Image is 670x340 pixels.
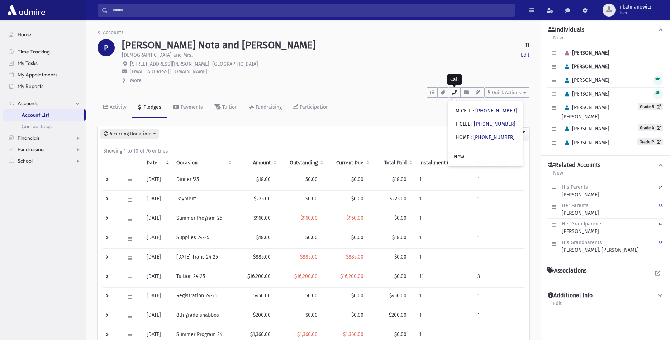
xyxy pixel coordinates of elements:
span: Accounts [18,100,38,107]
a: Pledges [132,98,167,118]
td: Registration 24-25 [172,287,235,307]
a: Edit [521,51,529,59]
div: [PERSON_NAME] [562,183,599,199]
th: Occasion : activate to sort column ascending [172,155,235,171]
span: $450.00 [389,293,407,299]
a: My Appointments [3,69,86,80]
span: His Parents [562,184,588,190]
span: $1,360.00 [297,331,318,337]
span: Time Tracking [18,48,50,55]
div: [PERSON_NAME], [PERSON_NAME] [562,239,639,254]
div: Activity [108,104,127,110]
a: 67 [659,220,663,235]
a: Activity [98,98,132,118]
td: Tuition 24-25 [172,268,235,287]
span: $0.00 [351,176,363,182]
h4: Related Accounts [548,162,600,169]
a: 65 [659,239,663,254]
nav: breadcrumb [98,29,124,39]
div: [PERSON_NAME] [562,220,603,235]
td: 8th grade shabbos [172,307,235,326]
span: $0.00 [394,331,407,337]
td: Payment [172,190,235,210]
td: 1 [473,190,524,210]
td: Dinner '25 [172,171,235,190]
span: Quick Actions [492,90,521,95]
span: $18.00 [392,176,407,182]
td: $450.00 [234,287,279,307]
button: More [122,77,142,84]
small: 67 [659,222,663,227]
td: $885.00 [234,248,279,268]
td: [DATE] [142,248,172,268]
span: $0.00 [351,234,363,241]
button: Additional Info [547,292,664,299]
th: Installment Qty: activate to sort column ascending [415,155,473,171]
td: [DATE] [142,229,172,248]
span: $1,360.00 [343,331,363,337]
td: 1 [415,287,473,307]
a: New... [553,34,567,47]
span: [PERSON_NAME] [562,140,609,146]
span: : [473,108,474,114]
span: [PERSON_NAME] [562,126,609,132]
div: HOME [456,134,515,141]
small: 64 [659,185,663,190]
th: Amount: activate to sort column ascending [234,155,279,171]
p: [DEMOGRAPHIC_DATA] and Mrs. [122,51,193,59]
a: Tuition [209,98,243,118]
div: [PERSON_NAME] [562,202,599,217]
span: : [471,121,472,127]
td: [DATE] [142,287,172,307]
td: 1 [415,210,473,229]
td: $960.00 [234,210,279,229]
a: [PHONE_NUMBER] [473,134,515,140]
span: School [18,158,33,164]
span: My Appointments [18,71,57,78]
span: More [130,78,142,84]
a: Accounts [98,29,124,36]
a: Payments [167,98,209,118]
span: mkalmanowitz [618,4,651,10]
span: $16,200.00 [340,273,363,279]
a: Contact Logs [3,121,86,132]
div: Showing 1 to 10 of 76 entries [103,147,524,155]
span: [GEOGRAPHIC_DATA] [212,61,258,67]
a: My Tasks [3,57,86,69]
span: $960.00 [346,215,363,221]
a: Participation [288,98,334,118]
span: His Grandparents [562,239,602,246]
a: [PHONE_NUMBER] [474,121,515,127]
td: $200.00 [234,307,279,326]
span: My Reports [18,83,43,89]
div: Pledges [142,104,161,110]
td: 1 [415,190,473,210]
h4: Associations [547,267,586,274]
span: [PERSON_NAME] [562,91,609,97]
a: Accounts [3,98,86,109]
td: 1 [473,229,524,248]
span: $0.00 [305,196,318,202]
td: $16,200.00 [234,268,279,287]
a: My Reports [3,80,86,92]
span: [PERSON_NAME] [PERSON_NAME] [562,104,609,120]
a: Grade 4 [638,124,663,131]
span: : [471,134,472,140]
a: Home [3,29,86,40]
span: $0.00 [351,293,363,299]
strong: 11 [525,41,529,49]
span: [PERSON_NAME] [562,77,609,83]
h4: Individuals [548,26,584,34]
div: Payments [179,104,203,110]
small: 65 [659,241,663,245]
td: Summer Program 25 [172,210,235,229]
div: P [98,39,115,56]
td: 1 [473,307,524,326]
span: Contact Logs [22,123,52,130]
span: [EMAIL_ADDRESS][DOMAIN_NAME] [130,69,207,75]
div: Call [447,74,462,85]
td: $18.00 [234,171,279,190]
span: Financials [18,135,40,141]
td: 3 [473,268,524,287]
a: School [3,155,86,167]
